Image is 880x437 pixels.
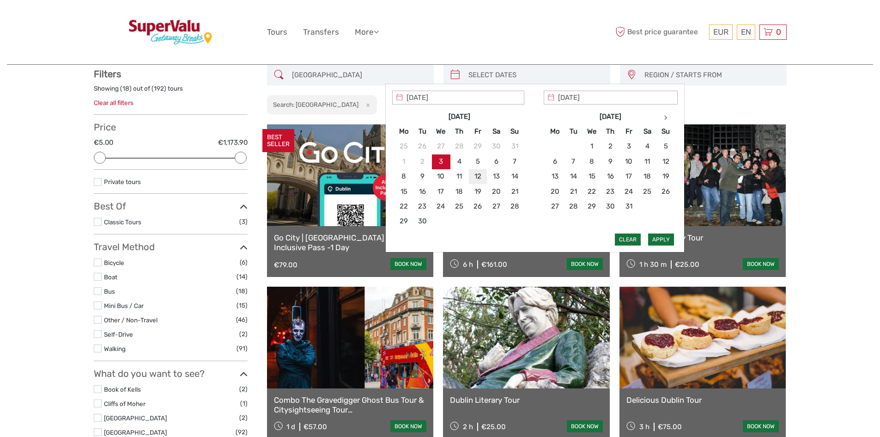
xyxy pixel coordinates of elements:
[619,139,638,154] td: 3
[564,154,583,169] td: 7
[413,109,505,124] th: [DATE]
[104,345,126,352] a: Walking
[468,184,487,199] td: 19
[236,286,248,296] span: (18)
[775,27,783,37] span: 0
[104,178,141,185] a: Private tours
[601,124,619,139] th: Th
[619,169,638,184] td: 17
[465,67,606,83] input: SELECT DATES
[274,233,427,252] a: Go City | [GEOGRAPHIC_DATA] All-Inclusive Pass -1 Day
[288,67,429,83] input: SEARCH
[122,84,129,93] label: 18
[583,124,601,139] th: We
[431,184,450,199] td: 17
[94,201,248,212] h3: Best Of
[487,199,505,214] td: 27
[390,420,426,432] a: book now
[237,300,248,311] span: (15)
[640,68,782,83] button: REGION / STARTS FROM
[487,169,505,184] td: 13
[267,25,287,39] a: Tours
[505,154,524,169] td: 7
[656,139,675,154] td: 5
[104,400,146,407] a: Cliffs of Moher
[104,414,167,422] a: [GEOGRAPHIC_DATA]
[104,259,124,266] a: Bicycle
[450,199,468,214] td: 25
[104,273,117,281] a: Boat
[394,184,413,199] td: 15
[546,184,564,199] td: 20
[601,184,619,199] td: 23
[601,199,619,214] td: 30
[431,154,450,169] td: 3
[619,199,638,214] td: 31
[450,124,468,139] th: Th
[658,423,682,431] div: €75.00
[450,154,468,169] td: 4
[104,302,144,309] a: Mini Bus / Car
[564,199,583,214] td: 28
[463,260,473,269] span: 6 h
[463,423,473,431] span: 2 h
[154,84,164,93] label: 192
[394,124,413,139] th: Mo
[394,169,413,184] td: 8
[94,122,248,133] h3: Price
[583,184,601,199] td: 22
[413,199,431,214] td: 23
[240,398,248,409] span: (1)
[94,68,121,80] strong: Filters
[218,138,248,148] label: €1,173.90
[239,329,248,339] span: (2)
[94,138,113,148] label: €5.00
[104,331,133,338] a: Self-Drive
[675,260,699,269] div: €25.00
[656,124,675,139] th: Su
[505,184,524,199] td: 21
[481,423,506,431] div: €25.00
[468,124,487,139] th: Fr
[619,154,638,169] td: 10
[487,154,505,169] td: 6
[487,184,505,199] td: 20
[601,169,619,184] td: 16
[505,169,524,184] td: 14
[639,423,649,431] span: 3 h
[468,154,487,169] td: 5
[390,258,426,270] a: book now
[239,216,248,227] span: (3)
[431,124,450,139] th: We
[431,199,450,214] td: 24
[274,395,427,414] a: Combo The Gravedigger Ghost Bus Tour & Citysightseeing Tour [GEOGRAPHIC_DATA]
[13,16,104,24] p: We're away right now. Please check back later!
[583,154,601,169] td: 8
[601,154,619,169] td: 9
[619,184,638,199] td: 24
[583,139,601,154] td: 1
[286,423,295,431] span: 1 d
[303,25,339,39] a: Transfers
[274,261,297,269] div: €79.00
[104,288,115,295] a: Bus
[355,25,379,39] a: More
[394,154,413,169] td: 1
[546,154,564,169] td: 6
[413,154,431,169] td: 2
[737,25,755,40] div: EN
[394,139,413,154] td: 25
[638,184,656,199] td: 25
[567,420,603,432] a: book now
[413,169,431,184] td: 9
[638,154,656,169] td: 11
[583,199,601,214] td: 29
[394,214,413,229] td: 29
[450,395,603,405] a: Dublin Literary Tour
[94,241,248,252] h3: Travel Method
[468,139,487,154] td: 29
[94,99,134,106] a: Clear all filters
[619,124,638,139] th: Fr
[638,169,656,184] td: 18
[583,169,601,184] td: 15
